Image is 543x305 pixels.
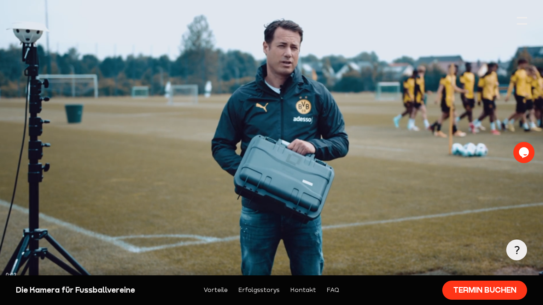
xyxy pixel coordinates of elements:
[327,286,339,295] a: FAQ
[442,281,527,300] a: Termin buchen
[204,286,228,295] a: Vorteile
[238,286,280,295] a: Erfolgsstorys
[290,286,316,295] a: Kontakt
[16,285,138,295] div: Die Kamera für Fussballvereine
[513,142,536,163] iframe: chat widget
